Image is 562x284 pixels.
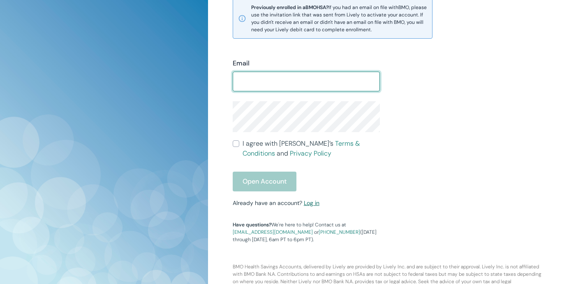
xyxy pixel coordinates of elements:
[233,199,319,207] small: Already have an account?
[290,149,331,158] a: Privacy Policy
[304,199,319,207] a: Log in
[251,4,328,11] strong: Previously enrolled in a BMO HSA?
[319,229,360,235] a: [PHONE_NUMBER]
[233,229,313,235] a: [EMAIL_ADDRESS][DOMAIN_NAME]
[243,139,380,158] span: I agree with [PERSON_NAME]’s and
[233,221,380,243] p: We're here to help! Contact us at or ([DATE] through [DATE], 6am PT to 6pm PT).
[251,4,427,33] span: If you had an email on file with BMO , please use the invitation link that was sent from Lively t...
[233,221,271,228] strong: Have questions?
[233,58,250,68] label: Email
